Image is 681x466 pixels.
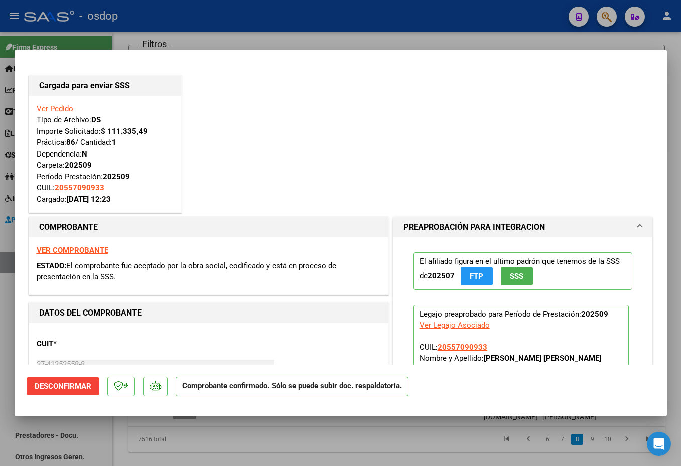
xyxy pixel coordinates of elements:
[27,377,99,395] button: Desconfirmar
[66,138,75,147] strong: 86
[501,267,533,285] button: SSS
[428,271,455,280] strong: 202507
[112,138,116,147] strong: 1
[176,377,408,396] p: Comprobante confirmado. Sólo se puede subir doc. respaldatoria.
[82,149,87,159] strong: N
[101,127,148,136] strong: $ 111.335,49
[55,183,104,192] span: 20557090933
[39,80,171,92] h1: Cargada para enviar SSS
[65,161,92,170] strong: 202509
[420,320,490,331] div: Ver Legajo Asociado
[484,354,601,363] strong: [PERSON_NAME] [PERSON_NAME]
[393,217,652,237] mat-expansion-panel-header: PREAPROBACIÓN PARA INTEGRACION
[67,195,111,204] strong: [DATE] 12:23
[470,272,483,281] span: FTP
[103,172,130,181] strong: 202509
[35,382,91,391] span: Desconfirmar
[647,432,671,456] div: Open Intercom Messenger
[91,115,101,124] strong: DS
[39,308,142,318] strong: DATOS DEL COMPROBANTE
[37,103,174,205] div: Tipo de Archivo: Importe Solicitado: Práctica: / Cantidad: Dependencia: Carpeta: Período Prestaci...
[413,252,633,290] p: El afiliado figura en el ultimo padrón que tenemos de la SSS de
[37,338,140,350] p: CUIT
[37,261,66,270] span: ESTADO:
[420,343,622,407] span: CUIL: Nombre y Apellido: Período Desde: Período Hasta: Admite Dependencia:
[413,305,629,412] p: Legajo preaprobado para Período de Prestación:
[393,237,652,435] div: PREAPROBACIÓN PARA INTEGRACION
[438,343,487,352] span: 20557090933
[37,246,108,255] a: VER COMPROBANTE
[510,272,523,281] span: SSS
[403,221,545,233] h1: PREAPROBACIÓN PARA INTEGRACION
[37,104,73,113] a: Ver Pedido
[37,261,336,282] span: El comprobante fue aceptado por la obra social, codificado y está en proceso de presentación en l...
[39,222,98,232] strong: COMPROBANTE
[461,267,493,285] button: FTP
[581,309,608,319] strong: 202509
